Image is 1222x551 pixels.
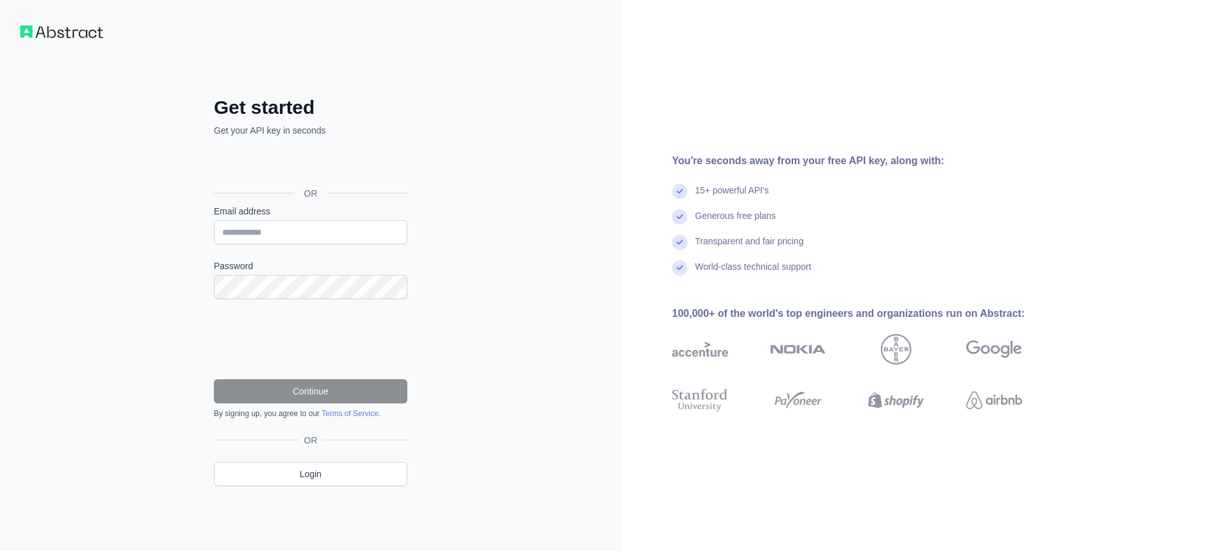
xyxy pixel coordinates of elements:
img: check mark [672,260,687,275]
button: Continue [214,379,407,403]
div: Transparent and fair pricing [695,235,804,260]
iframe: reCAPTCHA [214,314,407,364]
span: OR [294,187,328,200]
img: stanford university [672,386,728,414]
img: payoneer [770,386,826,414]
iframe: Sign in with Google Button [207,151,411,179]
img: google [966,334,1022,365]
label: Password [214,260,407,272]
div: Generous free plans [695,209,776,235]
a: Login [214,462,407,486]
img: shopify [868,386,924,414]
label: Email address [214,205,407,218]
img: airbnb [966,386,1022,414]
img: bayer [881,334,911,365]
img: check mark [672,184,687,199]
a: Terms of Service [321,409,378,418]
img: check mark [672,209,687,225]
div: 15+ powerful API's [695,184,769,209]
img: nokia [770,334,826,365]
span: OR [299,434,323,447]
div: By signing up, you agree to our . [214,408,407,419]
h2: Get started [214,96,407,119]
div: World-class technical support [695,260,811,286]
p: Get your API key in seconds [214,124,407,137]
div: You're seconds away from your free API key, along with: [672,153,1063,169]
img: Workflow [20,25,103,38]
img: check mark [672,235,687,250]
img: accenture [672,334,728,365]
div: 100,000+ of the world's top engineers and organizations run on Abstract: [672,306,1063,321]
